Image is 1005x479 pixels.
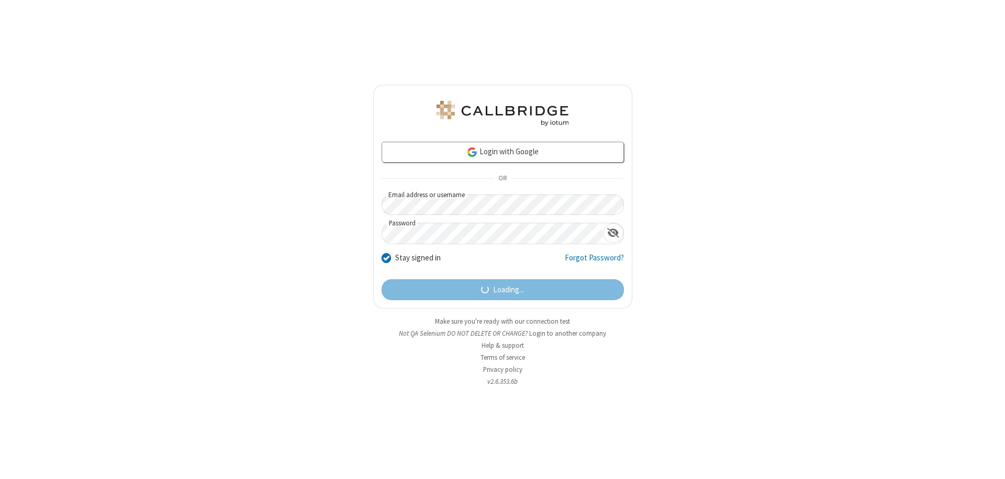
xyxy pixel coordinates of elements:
button: Login to another company [529,328,606,338]
a: Forgot Password? [565,252,624,272]
a: Help & support [482,341,524,350]
img: google-icon.png [466,146,478,158]
label: Stay signed in [395,252,441,264]
div: Show password [603,223,623,243]
a: Login with Google [382,142,624,163]
img: QA Selenium DO NOT DELETE OR CHANGE [434,101,571,126]
a: Privacy policy [483,365,522,374]
span: Loading... [493,284,524,296]
span: OR [494,172,511,186]
a: Terms of service [481,353,525,362]
input: Password [382,223,603,244]
li: Not QA Selenium DO NOT DELETE OR CHANGE? [373,328,632,338]
input: Email address or username [382,195,624,215]
button: Loading... [382,279,624,300]
li: v2.6.353.6b [373,377,632,386]
a: Make sure you're ready with our connection test [435,317,570,326]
